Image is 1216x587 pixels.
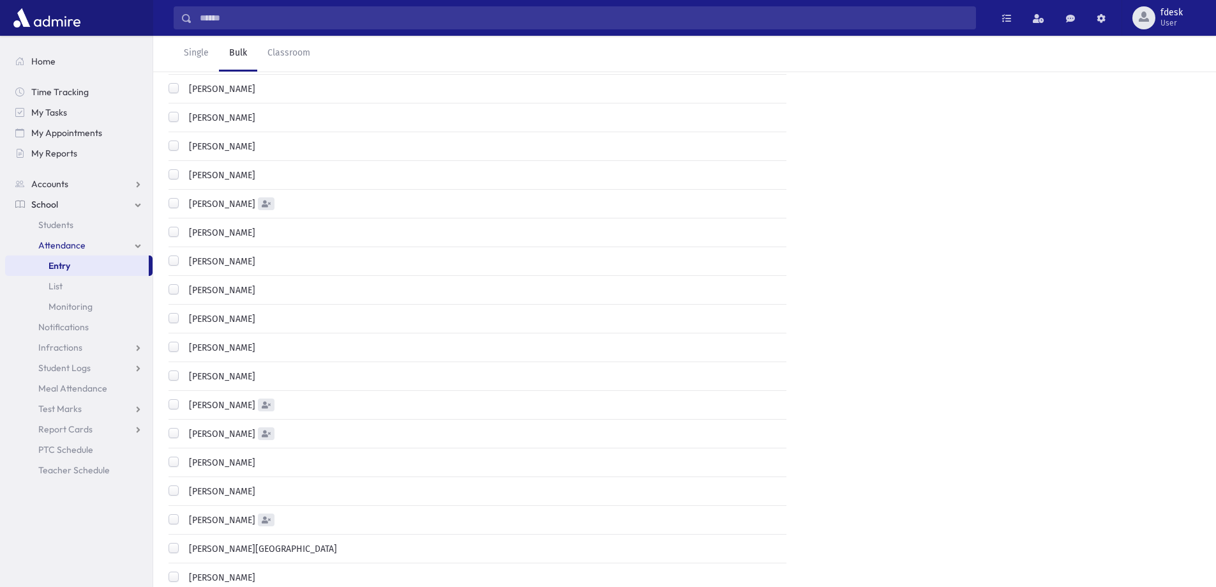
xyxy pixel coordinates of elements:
[38,464,110,476] span: Teacher Schedule
[5,378,153,399] a: Meal Attendance
[31,86,89,98] span: Time Tracking
[184,542,337,556] label: [PERSON_NAME][GEOGRAPHIC_DATA]
[38,423,93,435] span: Report Cards
[31,107,67,118] span: My Tasks
[5,174,153,194] a: Accounts
[184,571,255,584] label: [PERSON_NAME]
[184,399,255,412] label: [PERSON_NAME]
[31,56,56,67] span: Home
[31,148,77,159] span: My Reports
[1160,8,1183,18] span: fdesk
[5,358,153,378] a: Student Logs
[49,260,70,271] span: Entry
[31,127,102,139] span: My Appointments
[1160,18,1183,28] span: User
[10,5,84,31] img: AdmirePro
[49,301,93,312] span: Monitoring
[184,485,255,498] label: [PERSON_NAME]
[5,460,153,480] a: Teacher Schedule
[5,419,153,439] a: Report Cards
[38,240,86,251] span: Attendance
[5,439,153,460] a: PTC Schedule
[184,226,255,240] label: [PERSON_NAME]
[184,82,255,96] label: [PERSON_NAME]
[5,317,153,337] a: Notifications
[5,276,153,296] a: List
[184,312,255,326] label: [PERSON_NAME]
[257,36,320,72] a: Classroom
[5,255,149,276] a: Entry
[31,199,58,210] span: School
[38,362,91,374] span: Student Logs
[38,219,73,231] span: Students
[5,235,153,255] a: Attendance
[5,82,153,102] a: Time Tracking
[184,111,255,125] label: [PERSON_NAME]
[5,102,153,123] a: My Tasks
[38,383,107,394] span: Meal Attendance
[184,370,255,383] label: [PERSON_NAME]
[5,399,153,419] a: Test Marks
[31,178,68,190] span: Accounts
[184,456,255,469] label: [PERSON_NAME]
[38,403,82,415] span: Test Marks
[5,194,153,215] a: School
[184,169,255,182] label: [PERSON_NAME]
[5,123,153,143] a: My Appointments
[184,514,255,527] label: [PERSON_NAME]
[49,280,63,292] span: List
[5,51,153,72] a: Home
[174,36,219,72] a: Single
[38,342,82,353] span: Infractions
[184,140,255,153] label: [PERSON_NAME]
[219,36,257,72] a: Bulk
[38,444,93,455] span: PTC Schedule
[5,143,153,164] a: My Reports
[5,337,153,358] a: Infractions
[184,284,255,297] label: [PERSON_NAME]
[184,255,255,268] label: [PERSON_NAME]
[38,321,89,333] span: Notifications
[184,341,255,354] label: [PERSON_NAME]
[5,215,153,235] a: Students
[184,427,255,441] label: [PERSON_NAME]
[5,296,153,317] a: Monitoring
[184,197,255,211] label: [PERSON_NAME]
[192,6,975,29] input: Search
